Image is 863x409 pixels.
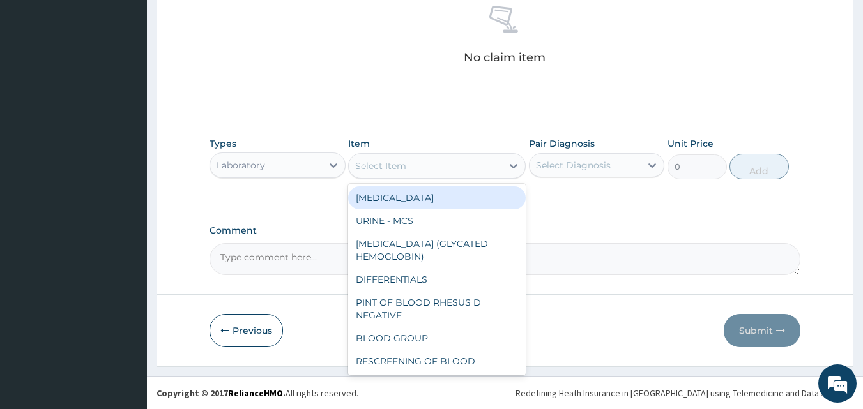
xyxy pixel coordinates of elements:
strong: Copyright © 2017 . [157,387,286,399]
div: DIFFERENTIALS [348,268,526,291]
div: [MEDICAL_DATA] [348,186,526,209]
p: No claim item [464,51,546,64]
div: Redefining Heath Insurance in [GEOGRAPHIC_DATA] using Telemedicine and Data Science! [516,387,853,399]
label: Comment [210,225,801,236]
button: Add [729,154,789,179]
div: BLOOD GROUP [348,327,526,350]
div: Laboratory [217,159,265,172]
label: Pair Diagnosis [529,137,595,150]
div: PINT OF BLOOD RHESUS D NEGATIVE [348,291,526,327]
div: Minimize live chat window [210,6,240,37]
footer: All rights reserved. [147,376,863,409]
label: Unit Price [668,137,714,150]
label: Types [210,138,236,149]
div: URINE - MCS [348,209,526,232]
div: Chat with us now [66,71,215,88]
span: We're online! [74,123,176,252]
label: Item [348,137,370,150]
div: [MEDICAL_DATA] (GLYCATED HEMOGLOBIN) [348,232,526,268]
a: RelianceHMO [228,387,283,399]
div: SEMINAL FLUID CULTURE [348,373,526,396]
button: Previous [210,314,283,347]
div: Select Item [355,160,406,172]
div: RESCREENING OF BLOOD [348,350,526,373]
div: Select Diagnosis [536,159,611,172]
button: Submit [724,314,800,347]
textarea: Type your message and hit 'Enter' [6,273,243,318]
img: d_794563401_company_1708531726252_794563401 [24,64,52,96]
